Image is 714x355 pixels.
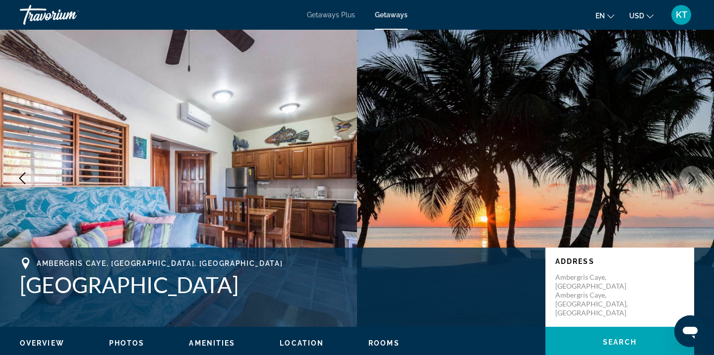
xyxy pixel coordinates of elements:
h1: [GEOGRAPHIC_DATA] [20,272,535,298]
button: Photos [109,339,145,348]
p: Address [555,257,684,265]
button: User Menu [668,4,694,25]
p: Ambergris Caye, [GEOGRAPHIC_DATA] Ambergris Caye, [GEOGRAPHIC_DATA], [GEOGRAPHIC_DATA] [555,273,635,317]
button: Amenities [189,339,235,348]
span: Ambergris Caye, [GEOGRAPHIC_DATA], [GEOGRAPHIC_DATA] [37,259,283,267]
button: Next image [679,166,704,191]
a: Travorium [20,2,119,28]
span: Overview [20,339,64,347]
span: Location [280,339,324,347]
button: Location [280,339,324,348]
span: Amenities [189,339,235,347]
button: Change language [595,8,614,23]
iframe: Button to launch messaging window [674,315,706,347]
span: KT [676,10,687,20]
button: Previous image [10,166,35,191]
span: en [595,12,605,20]
span: USD [629,12,644,20]
span: Search [603,338,637,346]
button: Change currency [629,8,654,23]
span: Photos [109,339,145,347]
button: Overview [20,339,64,348]
a: Getaways [375,11,408,19]
button: Rooms [368,339,400,348]
span: Rooms [368,339,400,347]
a: Getaways Plus [307,11,355,19]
